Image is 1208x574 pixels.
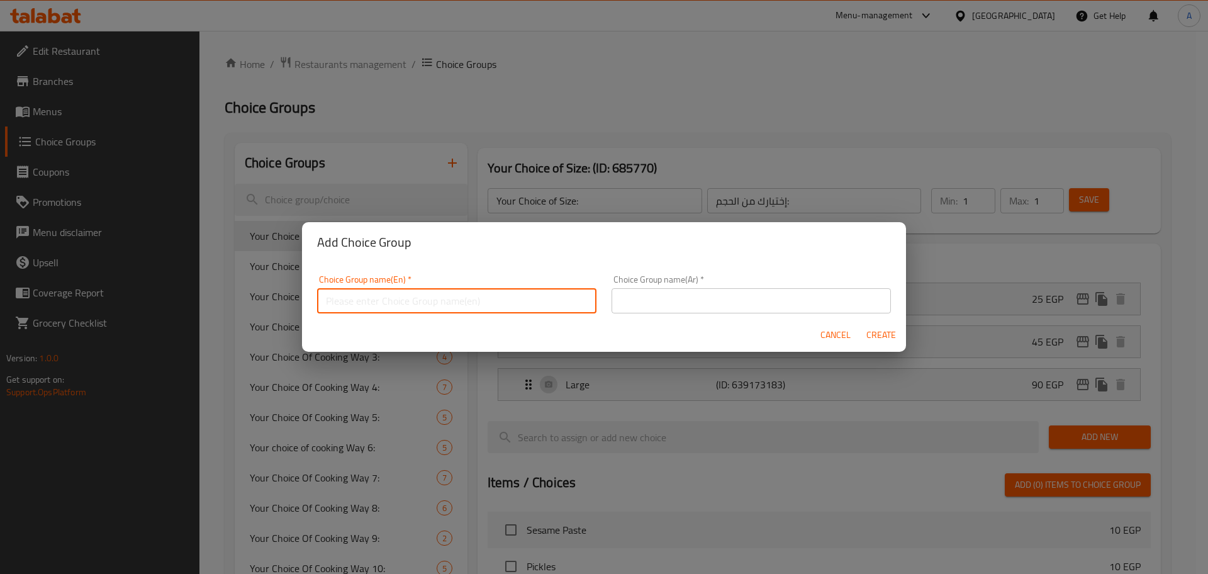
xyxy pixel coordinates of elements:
span: Create [866,327,896,343]
button: Cancel [815,324,856,347]
input: Please enter Choice Group name(en) [317,288,596,313]
button: Create [861,324,901,347]
span: Cancel [820,327,851,343]
h2: Add Choice Group [317,232,891,252]
input: Please enter Choice Group name(ar) [612,288,891,313]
